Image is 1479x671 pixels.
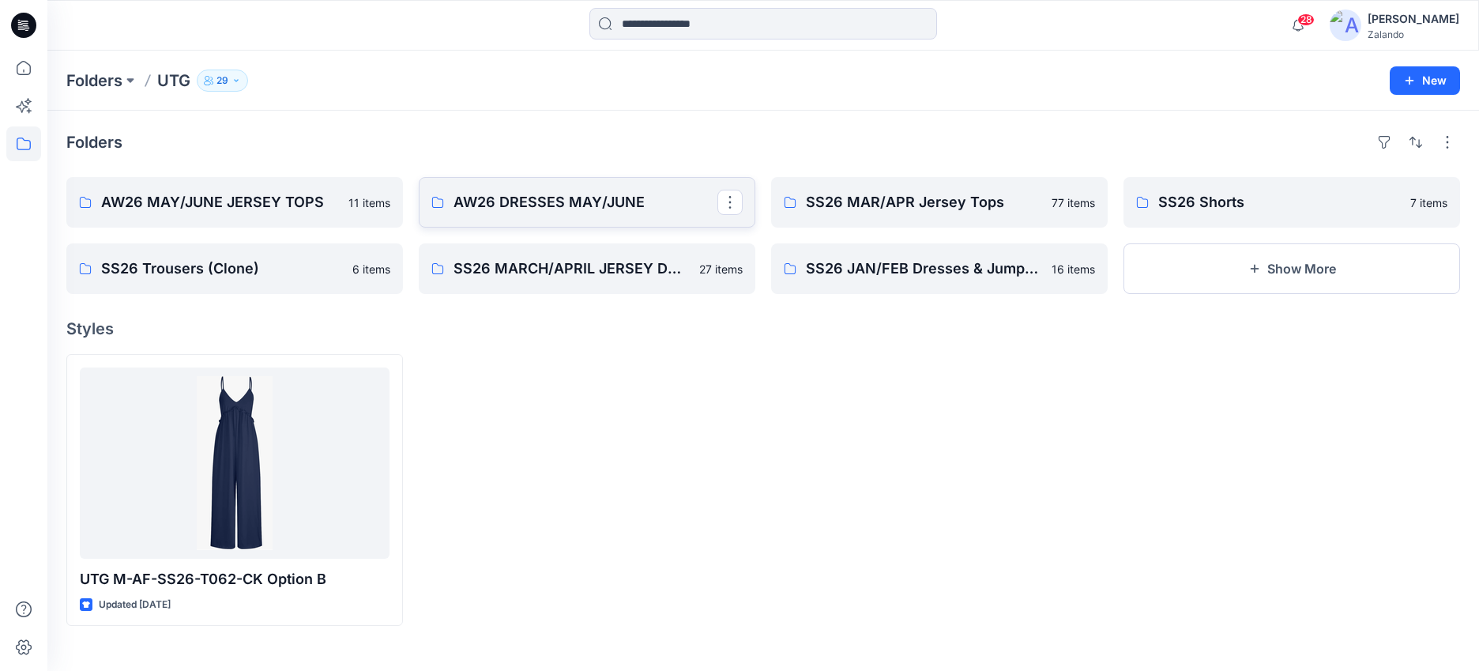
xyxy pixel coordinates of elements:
[1297,13,1315,26] span: 28
[1330,9,1361,41] img: avatar
[101,258,343,280] p: SS26 Trousers (Clone)
[1052,261,1095,277] p: 16 items
[66,243,403,294] a: SS26 Trousers (Clone)6 items
[157,70,190,92] p: UTG
[1123,243,1460,294] button: Show More
[1123,177,1460,228] a: SS26 Shorts7 items
[66,177,403,228] a: AW26 MAY/JUNE JERSEY TOPS11 items
[101,191,339,213] p: AW26 MAY/JUNE JERSEY TOPS
[66,319,1460,338] h4: Styles
[806,191,1042,213] p: SS26 MAR/APR Jersey Tops
[80,368,390,559] a: UTG M-AF-SS26-T062-CK Option B
[453,191,717,213] p: AW26 DRESSES MAY/JUNE
[1368,28,1459,40] div: Zalando
[80,568,390,590] p: UTG M-AF-SS26-T062-CK Option B
[66,70,122,92] a: Folders
[419,243,755,294] a: SS26 MARCH/APRIL JERSEY DRESSES27 items
[1410,194,1447,211] p: 7 items
[806,258,1042,280] p: SS26 JAN/FEB Dresses & Jumpsuits
[699,261,743,277] p: 27 items
[99,597,171,613] p: Updated [DATE]
[771,177,1108,228] a: SS26 MAR/APR Jersey Tops77 items
[66,133,122,152] h4: Folders
[348,194,390,211] p: 11 items
[197,70,248,92] button: 29
[453,258,690,280] p: SS26 MARCH/APRIL JERSEY DRESSES
[352,261,390,277] p: 6 items
[1390,66,1460,95] button: New
[419,177,755,228] a: AW26 DRESSES MAY/JUNE
[1052,194,1095,211] p: 77 items
[1158,191,1401,213] p: SS26 Shorts
[771,243,1108,294] a: SS26 JAN/FEB Dresses & Jumpsuits16 items
[216,72,228,89] p: 29
[1368,9,1459,28] div: [PERSON_NAME]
